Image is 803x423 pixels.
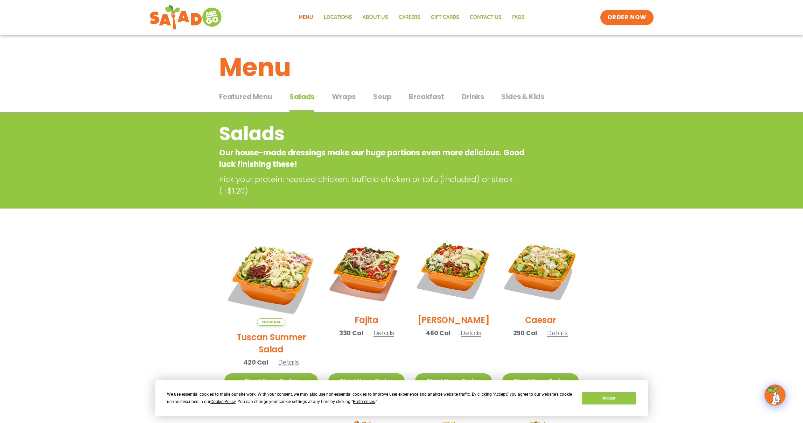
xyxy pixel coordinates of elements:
span: Breakfast [409,91,444,102]
h2: Caesar [525,314,556,326]
a: Locations [319,9,357,26]
a: FAQs [507,9,530,26]
span: Seasonal [257,318,285,326]
a: Start Your Order [502,373,579,388]
a: GIFT CARDS [426,9,465,26]
span: Preferences [353,399,375,404]
span: ORDER NOW [607,13,647,22]
div: Cookie Consent Prompt [155,380,648,416]
nav: Menu [293,9,530,26]
a: Start Your Order [224,373,318,388]
h2: [PERSON_NAME] [418,314,490,326]
span: Sides & Kids [501,91,544,102]
p: Pick your protein: roasted chicken, buffalo chicken or tofu (included) or steak (+$1.20) [219,174,531,197]
span: Salads [289,91,314,102]
p: Our house-made dressings make our huge portions even more delicious. Good luck finishing these! [219,147,528,170]
span: Soup [373,91,391,102]
div: Tabbed content [219,89,584,113]
span: Featured Menu [219,91,272,102]
img: Product photo for Fajita Salad [328,232,405,309]
button: Accept [582,392,636,404]
div: We use essential cookies to make our site work. With your consent, we may also use non-essential ... [167,391,573,406]
a: ORDER NOW [600,10,654,25]
img: wpChatIcon [765,385,785,405]
a: Careers [393,9,426,26]
span: Details [461,329,481,337]
img: Product photo for Tuscan Summer Salad [224,232,318,326]
a: Start Your Order [415,373,491,388]
a: Start Your Order [328,373,405,388]
span: 330 Cal [339,328,363,338]
img: Product photo for Caesar Salad [502,232,579,309]
span: Drinks [462,91,484,102]
span: Details [373,329,394,337]
h2: Tuscan Summer Salad [224,331,318,355]
span: Cookie Policy [210,399,236,404]
img: Product photo for Cobb Salad [415,232,491,309]
a: About Us [357,9,393,26]
span: Wraps [332,91,356,102]
span: Details [278,358,299,367]
span: 420 Cal [243,358,268,367]
span: 460 Cal [426,328,451,338]
h1: Menu [219,48,584,86]
a: Contact Us [465,9,507,26]
h2: Fajita [355,314,378,326]
span: 290 Cal [513,328,537,338]
h2: Salads [219,120,528,148]
a: Menu [293,9,319,26]
span: Details [547,329,568,337]
img: new-SAG-logo-768×292 [149,3,223,31]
